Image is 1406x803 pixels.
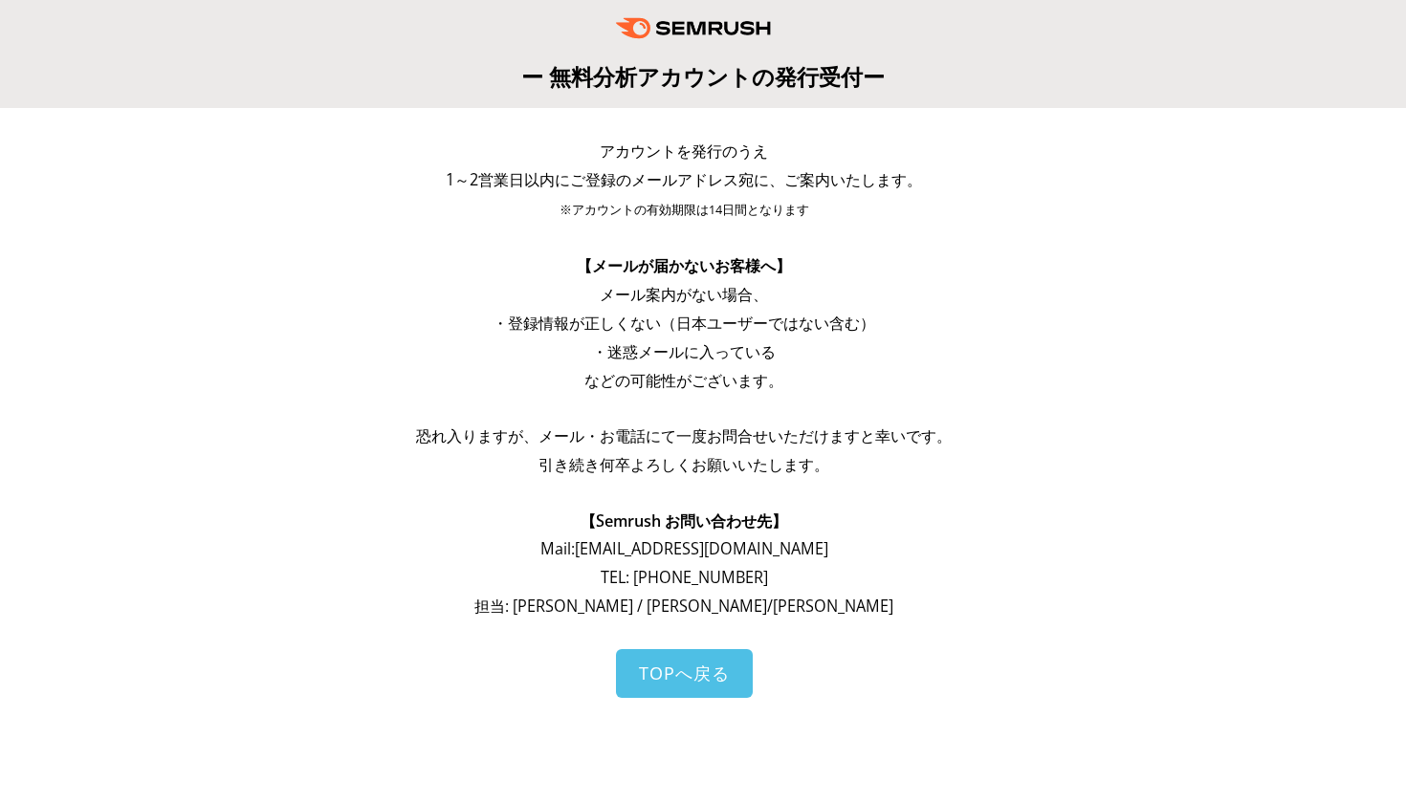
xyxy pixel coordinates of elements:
span: 恐れ入りますが、メール・お電話にて一度お問合せいただけますと幸いです。 [416,425,952,446]
span: 引き続き何卒よろしくお願いいたします。 [538,454,829,475]
span: ・迷惑メールに入っている [592,341,776,362]
span: ー 無料分析アカウントの発行受付ー [521,61,885,92]
span: などの可能性がございます。 [584,370,783,391]
span: 担当: [PERSON_NAME] / [PERSON_NAME]/[PERSON_NAME] [474,596,893,617]
span: メール案内がない場合、 [600,284,768,305]
span: ※アカウントの有効期限は14日間となります [560,202,809,218]
span: 【Semrush お問い合わせ先】 [581,510,787,532]
a: TOPへ戻る [616,649,753,698]
span: Mail: [EMAIL_ADDRESS][DOMAIN_NAME] [540,538,828,559]
span: 【メールが届かないお客様へ】 [577,255,791,276]
span: 1～2営業日以内にご登録のメールアドレス宛に、ご案内いたします。 [446,169,922,190]
span: アカウントを発行のうえ [600,141,768,162]
span: ・登録情報が正しくない（日本ユーザーではない含む） [493,313,875,334]
span: TOPへ戻る [639,662,730,684]
span: TEL: [PHONE_NUMBER] [601,567,768,588]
